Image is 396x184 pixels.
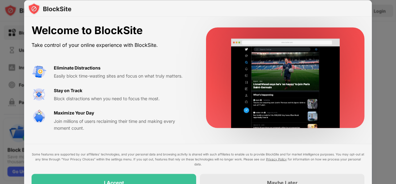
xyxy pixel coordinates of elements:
[54,110,94,116] div: Maximize Your Day
[54,95,191,102] div: Block distractions when you need to focus the most.
[54,64,101,71] div: Eliminate Distractions
[54,73,191,79] div: Easily block time-wasting sites and focus on what truly matters.
[32,110,46,124] img: value-safe-time.svg
[32,24,191,37] div: Welcome to BlockSite
[28,2,71,15] img: logo-blocksite.svg
[32,40,191,49] div: Take control of your online experience with BlockSite.
[54,118,191,132] div: Join millions of users reclaiming their time and making every moment count.
[266,157,287,161] a: Privacy Policy
[32,151,364,166] div: Some features are supported by our affiliates’ technologies, and your personal data and browsing ...
[32,64,46,79] img: value-avoid-distractions.svg
[54,87,82,94] div: Stay on Track
[32,87,46,102] img: value-focus.svg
